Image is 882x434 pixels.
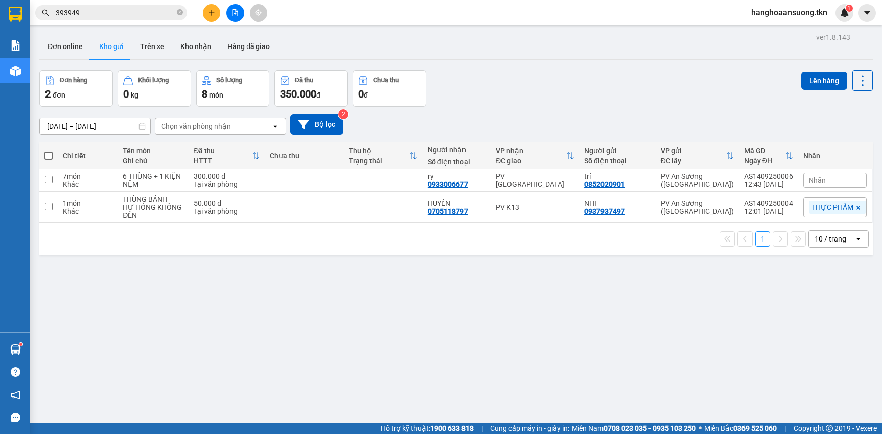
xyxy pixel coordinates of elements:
button: Bộ lọc [290,114,343,135]
span: notification [11,390,20,400]
span: ⚪️ [699,426,702,430]
span: Hỗ trợ kỹ thuật: [381,423,474,434]
div: HƯ HỎNG KHÔNG ĐỀN [123,203,183,219]
span: file-add [231,9,239,16]
span: caret-down [863,8,872,17]
button: Khối lượng0kg [118,70,191,107]
div: Tại văn phòng [194,180,260,188]
div: AS1409250004 [744,199,793,207]
button: Kho nhận [172,34,219,59]
span: copyright [826,425,833,432]
div: PV [GEOGRAPHIC_DATA] [496,172,574,188]
span: 2 [45,88,51,100]
div: ver 1.8.143 [816,32,850,43]
th: Toggle SortBy [189,142,265,169]
div: THÙNG BÁNH [123,195,183,203]
div: Ngày ĐH [744,157,785,165]
span: | [784,423,786,434]
div: Mã GD [744,147,785,155]
span: | [481,423,483,434]
th: Toggle SortBy [344,142,423,169]
div: 1 món [63,199,113,207]
div: ĐC lấy [661,157,726,165]
div: trí [584,172,651,180]
button: file-add [226,4,244,22]
span: 350.000 [280,88,316,100]
div: Tại văn phòng [194,207,260,215]
div: Đơn hàng [60,77,87,84]
div: 0933006677 [428,180,468,188]
div: Chưa thu [373,77,399,84]
button: Số lượng8món [196,70,269,107]
div: Số điện thoại [428,158,486,166]
div: Khối lượng [138,77,169,84]
button: Đã thu350.000đ [274,70,348,107]
span: close-circle [177,8,183,18]
th: Toggle SortBy [656,142,739,169]
div: Đã thu [194,147,252,155]
div: Người gửi [584,147,651,155]
th: Toggle SortBy [491,142,579,169]
th: Toggle SortBy [739,142,798,169]
div: 12:01 [DATE] [744,207,793,215]
div: 6 THÙNG + 1 KIỆN NỆM [123,172,183,188]
span: Miền Bắc [704,423,777,434]
div: 0705118797 [428,207,468,215]
span: món [209,91,223,99]
div: Số điện thoại [584,157,651,165]
svg: open [271,122,280,130]
svg: open [854,235,862,243]
div: NHI [584,199,651,207]
span: 1 [847,5,851,12]
img: icon-new-feature [840,8,849,17]
div: 7 món [63,172,113,180]
sup: 2 [338,109,348,119]
div: HUYỀN [428,199,486,207]
div: Thu hộ [349,147,409,155]
img: logo-vxr [9,7,22,22]
div: 300.000 đ [194,172,260,180]
strong: 0708 023 035 - 0935 103 250 [604,424,696,432]
div: Khác [63,180,113,188]
span: 8 [202,88,207,100]
strong: 1900 633 818 [430,424,474,432]
div: 50.000 đ [194,199,260,207]
img: warehouse-icon [10,344,21,355]
div: Đã thu [295,77,313,84]
div: 10 / trang [815,234,846,244]
input: Tìm tên, số ĐT hoặc mã đơn [56,7,175,18]
span: 0 [358,88,364,100]
span: Nhãn [809,176,826,184]
button: Đơn online [39,34,91,59]
span: Miền Nam [572,423,696,434]
button: Kho gửi [91,34,132,59]
img: solution-icon [10,40,21,51]
button: Hàng đã giao [219,34,278,59]
button: Đơn hàng2đơn [39,70,113,107]
span: question-circle [11,367,20,377]
span: đ [364,91,368,99]
button: aim [250,4,267,22]
div: 0937937497 [584,207,625,215]
span: Cung cấp máy in - giấy in: [490,423,569,434]
div: Khác [63,207,113,215]
sup: 1 [846,5,853,12]
div: Số lượng [216,77,242,84]
input: Select a date range. [40,118,150,134]
div: ry [428,172,486,180]
div: PV K13 [496,203,574,211]
button: Trên xe [132,34,172,59]
div: 0852020901 [584,180,625,188]
span: đ [316,91,320,99]
div: 12:43 [DATE] [744,180,793,188]
div: HTTT [194,157,252,165]
span: 0 [123,88,129,100]
button: caret-down [858,4,876,22]
div: VP nhận [496,147,566,155]
div: Người nhận [428,146,486,154]
div: Nhãn [803,152,867,160]
button: Lên hàng [801,72,847,90]
div: ĐC giao [496,157,566,165]
div: Trạng thái [349,157,409,165]
div: AS1409250006 [744,172,793,180]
